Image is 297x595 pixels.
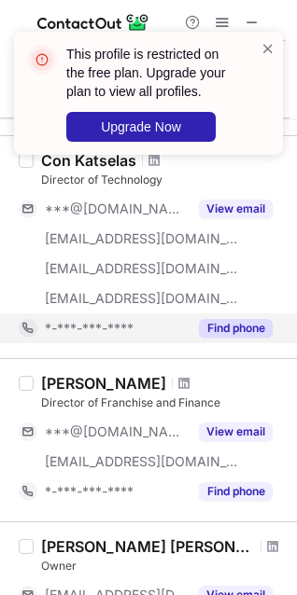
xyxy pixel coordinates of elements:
span: ***@[DOMAIN_NAME] [45,201,188,217]
button: Reveal Button [199,482,273,501]
span: Upgrade Now [101,119,181,134]
span: [EMAIL_ADDRESS][DOMAIN_NAME] [45,453,239,470]
span: ***@[DOMAIN_NAME] [45,423,188,440]
img: error [27,45,57,75]
div: [PERSON_NAME] [41,374,166,393]
div: [PERSON_NAME] [PERSON_NAME] [41,537,255,556]
button: Reveal Button [199,200,273,218]
button: Reveal Button [199,422,273,441]
span: [EMAIL_ADDRESS][DOMAIN_NAME] [45,260,239,277]
span: [EMAIL_ADDRESS][DOMAIN_NAME] [45,290,239,307]
span: [EMAIL_ADDRESS][DOMAIN_NAME] [45,230,239,247]
button: Reveal Button [199,319,273,338]
button: Upgrade Now [66,112,216,142]
div: Owner [41,558,286,574]
header: This profile is restricted on the free plan. Upgrade your plan to view all profiles. [66,45,238,101]
div: Director of Franchise and Finance [41,394,286,411]
img: ContactOut v5.3.10 [37,11,149,34]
